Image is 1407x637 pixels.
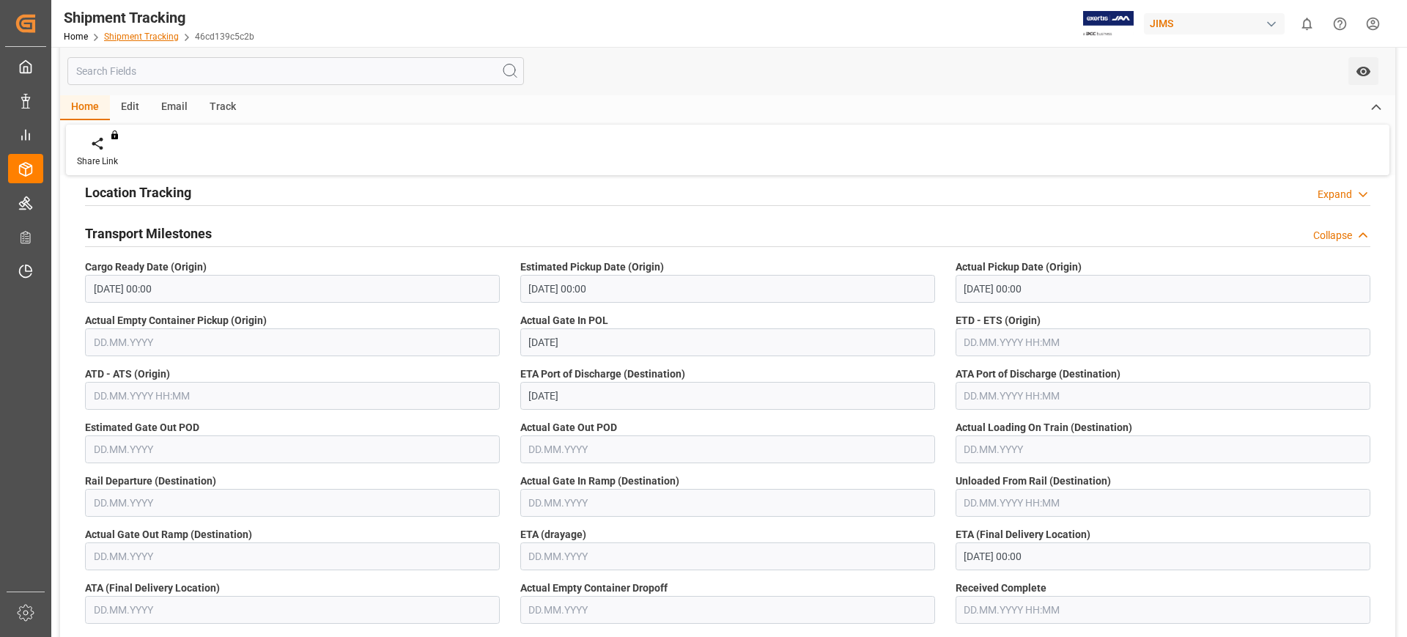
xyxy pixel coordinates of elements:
input: DD.MM.YYYY [956,435,1370,463]
input: DD.MM.YYYY HH:MM [85,382,500,410]
input: DD.MM.YYYY [520,435,935,463]
div: Email [150,95,199,120]
input: DD.MM.YYYY [85,328,500,356]
input: DD.MM.YYYY [85,596,500,624]
h2: Transport Milestones [85,224,212,243]
span: ETD - ETS (Origin) [956,313,1041,328]
div: Shipment Tracking [64,7,254,29]
input: DD.MM.YYYY [520,542,935,570]
input: DD.MM.YYYY HH:MM [956,489,1370,517]
span: Actual Gate In Ramp (Destination) [520,474,679,489]
input: DD.MM.YYYY [520,596,935,624]
input: DD.MM.YYYY HH:MM [956,382,1370,410]
div: Collapse [1313,228,1352,243]
div: JIMS [1144,13,1285,34]
a: Home [64,32,88,42]
span: Rail Departure (Destination) [85,474,216,489]
span: Cargo Ready Date (Origin) [85,259,207,275]
button: open menu [1348,57,1378,85]
span: ATD - ATS (Origin) [85,367,170,382]
span: ATA Port of Discharge (Destination) [956,367,1120,382]
button: Help Center [1323,7,1356,40]
input: DD.MM.YYYY HH:MM [956,328,1370,356]
span: Unloaded From Rail (Destination) [956,474,1111,489]
input: DD.MM.YYYY [520,382,935,410]
span: Actual Gate In POL [520,313,608,328]
span: Estimated Pickup Date (Origin) [520,259,664,275]
input: DD.MM.YYYY [85,489,500,517]
div: Home [60,95,110,120]
span: Estimated Gate Out POD [85,420,199,435]
span: Actual Gate Out POD [520,420,617,435]
span: Actual Loading On Train (Destination) [956,420,1132,435]
span: Received Complete [956,581,1046,596]
input: DD.MM.YYYY HH:MM [956,542,1370,570]
input: DD.MM.YYYY HH:MM [956,275,1370,303]
span: Actual Empty Container Pickup (Origin) [85,313,267,328]
a: Shipment Tracking [104,32,179,42]
button: show 0 new notifications [1290,7,1323,40]
div: Expand [1318,187,1352,202]
input: DD.MM.YYYY HH:MM [85,275,500,303]
span: ETA Port of Discharge (Destination) [520,367,685,382]
span: ETA (drayage) [520,527,586,542]
input: DD.MM.YYYY [85,435,500,463]
span: ETA (Final Delivery Location) [956,527,1090,542]
input: DD.MM.YYYY [85,542,500,570]
input: Search Fields [67,57,524,85]
span: Actual Gate Out Ramp (Destination) [85,527,252,542]
span: ATA (Final Delivery Location) [85,581,220,596]
span: Actual Empty Container Dropoff [520,581,668,596]
img: Exertis%20JAM%20-%20Email%20Logo.jpg_1722504956.jpg [1083,11,1134,37]
input: DD.MM.YYYY HH:MM [956,596,1370,624]
h2: Location Tracking [85,183,191,202]
div: Edit [110,95,150,120]
input: DD.MM.YYYY [520,489,935,517]
span: Actual Pickup Date (Origin) [956,259,1082,275]
input: DD.MM.YYYY [520,328,935,356]
div: Track [199,95,247,120]
button: JIMS [1144,10,1290,37]
input: DD.MM.YYYY HH:MM [520,275,935,303]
